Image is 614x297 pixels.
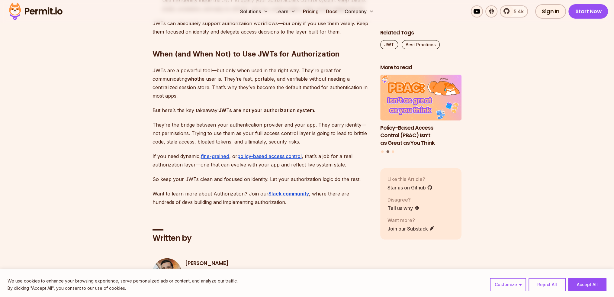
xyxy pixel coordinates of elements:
[490,278,526,291] button: Customize
[153,258,182,287] img: Daniel Bass
[153,106,371,115] p: But here’s the key takeaway:
[568,278,606,291] button: Accept All
[238,5,271,18] button: Solutions
[153,189,371,206] p: Want to learn more about Authorization? Join our , where there are hundreds of devs building and ...
[380,75,462,121] img: Policy-Based Access Control (PBAC) Isn’t as Great as You Think
[380,40,398,49] a: JWT
[342,5,376,18] button: Company
[153,25,371,59] h2: When (and When Not) to Use JWTs for Authorization
[153,175,371,183] p: So keep your JWTs clean and focused on identity. Let your authorization logic do the rest.
[187,76,197,82] strong: who
[386,150,389,153] button: Go to slide 2
[153,233,371,244] h2: Written by
[387,184,432,191] a: Star us on Github
[273,5,298,18] button: Learn
[402,40,440,49] a: Best Practices
[387,225,435,232] a: Join our Substack
[8,277,238,285] p: We use cookies to enhance your browsing experience, serve personalized ads or content, and analyz...
[568,4,608,19] a: Start Now
[323,5,340,18] a: Docs
[268,191,309,197] a: Slack community
[387,205,420,212] a: Tell us why
[381,150,384,153] button: Go to slide 1
[6,1,65,22] img: Permit logo
[392,150,394,153] button: Go to slide 3
[153,19,371,36] p: JWTs can absolutely support authorization workflows—but only if you use them wisely. Keep them fo...
[153,66,371,100] p: JWTs are a powerful tool—but only when used in the right way. They’re great for communicating the...
[387,196,420,203] p: Disagree?
[219,107,315,113] strong: JWTs are not your authorization system.
[510,8,524,15] span: 5.4k
[529,278,566,291] button: Reject All
[153,152,371,169] p: If you need dynamic, , or , that’s a job for a real authorization layer—one that can evolve with ...
[237,153,302,159] a: policy-based access control
[380,75,462,147] a: Policy-Based Access Control (PBAC) Isn’t as Great as You ThinkPolicy-Based Access Control (PBAC) ...
[301,5,321,18] a: Pricing
[8,285,238,292] p: By clicking "Accept All", you consent to our use of cookies.
[380,64,462,71] h2: More to read
[380,124,462,147] h3: Policy-Based Access Control (PBAC) Isn’t as Great as You Think
[185,260,371,267] h3: [PERSON_NAME]
[380,75,462,154] div: Posts
[387,217,435,224] p: Want more?
[380,29,462,37] h2: Related Tags
[380,75,462,147] li: 2 of 3
[500,5,528,18] a: 5.4k
[535,4,566,19] a: Sign In
[201,153,229,159] a: fine-grained
[387,176,432,183] p: Like this Article?
[153,121,371,146] p: They’re the bridge between your authentication provider and your app. They carry identity—not per...
[185,268,371,286] p: Application authorization enthusiast with years of experience as a customer engineer, technical w...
